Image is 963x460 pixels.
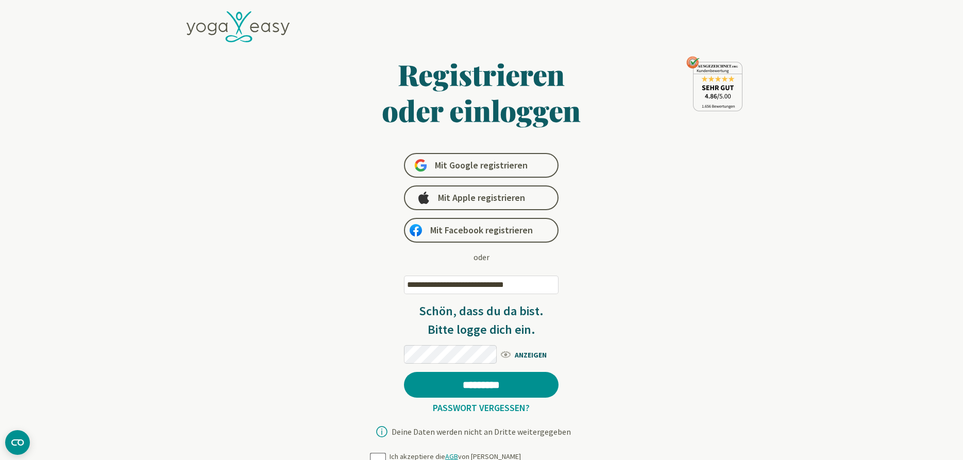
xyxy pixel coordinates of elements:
div: Deine Daten werden nicht an Dritte weitergegeben [392,428,571,436]
h3: Schön, dass du da bist. Bitte logge dich ein. [404,302,559,339]
a: Mit Google registrieren [404,153,559,178]
span: Mit Facebook registrieren [430,224,533,236]
a: Mit Apple registrieren [404,185,559,210]
button: CMP-Widget öffnen [5,430,30,455]
span: ANZEIGEN [499,348,559,361]
span: Mit Apple registrieren [438,192,525,204]
h1: Registrieren oder einloggen [282,56,681,128]
a: Passwort vergessen? [429,402,534,414]
img: ausgezeichnet_seal.png [686,56,742,111]
a: Mit Facebook registrieren [404,218,559,243]
div: oder [474,251,489,263]
span: Mit Google registrieren [435,159,528,172]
